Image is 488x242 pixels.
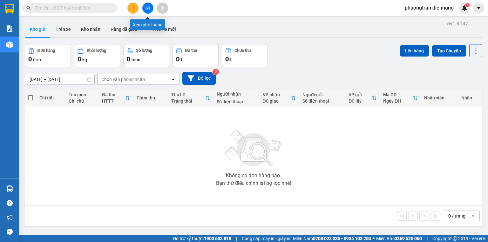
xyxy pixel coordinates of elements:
span: 0 [78,55,81,63]
span: | [427,235,428,242]
strong: 0369 525 060 [395,236,422,241]
div: Số lượng [136,48,152,53]
span: phuongtram.lienhung [400,4,459,12]
img: solution-icon [6,25,13,32]
span: copyright [453,236,457,241]
div: 10 / trang [446,213,465,219]
button: Khối lượng0kg [74,44,120,67]
div: Chọn văn phòng nhận [101,76,145,83]
span: ⚪️ [373,237,375,240]
div: ver 1.8.147 [447,20,468,27]
button: Đơn hàng0đơn [25,44,71,67]
th: Toggle SortBy [345,90,380,106]
button: Kho gửi [25,22,51,37]
div: Không có đơn hàng nào. [226,173,281,178]
div: Thu hộ [171,92,205,97]
button: caret-down [473,3,484,14]
span: 0 [28,55,32,63]
div: Số điện thoại [302,98,342,104]
button: Bộ lọc [182,72,216,85]
div: Nhân viên [424,95,455,100]
img: logo-vxr [5,4,14,14]
input: Tìm tên, số ĐT hoặc mã đơn [35,4,110,11]
span: Hỗ trợ kỹ thuật: [173,235,231,242]
div: Ngày ĐH [383,98,413,104]
div: VP nhận [263,92,291,97]
span: đ [229,57,231,62]
div: Chưa thu [234,48,251,53]
sup: 1 [465,3,470,7]
button: Hàng đã giao [105,22,142,37]
span: Cung cấp máy in - giấy in: [242,235,291,242]
div: Ghi chú [69,98,96,104]
input: Select a date range. [25,74,94,84]
div: Người nhận [217,91,256,97]
span: đơn [33,57,41,62]
div: Người gửi [302,92,342,97]
span: file-add [146,6,150,10]
span: search [26,6,31,10]
span: 1 [466,3,468,7]
button: Trên xe [51,22,76,37]
button: Chưa thu0đ [222,44,268,67]
th: Toggle SortBy [99,90,133,106]
span: món [132,57,140,62]
button: aim [157,3,168,14]
div: Đơn hàng [37,48,55,53]
div: Đã thu [102,92,125,97]
div: Bạn thử điều chỉnh lại bộ lọc nhé! [216,181,291,186]
div: Đã thu [185,48,197,53]
button: file-add [142,3,153,14]
span: 0 [176,55,180,63]
span: 0 [225,55,229,63]
div: VP gửi [349,92,372,97]
strong: 0708 023 035 - 0935 103 250 [313,236,371,241]
th: Toggle SortBy [260,90,300,106]
div: Khối lượng [87,48,106,53]
span: Miền Nam [293,235,371,242]
button: plus [127,3,139,14]
button: Đã thu0đ [173,44,219,67]
div: HTTT [102,98,125,104]
span: question-circle [7,200,13,206]
div: Chưa thu [137,95,165,100]
img: warehouse-icon [6,185,13,192]
div: Chi tiết [39,95,62,100]
button: Tạo Chuyến [432,45,466,57]
svg: open [171,77,176,82]
span: kg [82,57,87,62]
sup: 2 [213,69,219,75]
th: Toggle SortBy [168,90,213,106]
img: warehouse-icon [6,41,13,48]
div: Xem phơi hàng [130,19,165,30]
span: plus [131,6,135,10]
div: Mã GD [383,92,413,97]
span: 0 [127,55,130,63]
div: Số điện thoại [217,99,256,104]
div: Nhãn [461,95,479,100]
span: đ [180,57,182,62]
svg: open [471,213,476,218]
span: | [236,235,237,242]
span: message [7,229,13,235]
button: Lên hàng [400,45,429,57]
div: Trạng thái [171,98,205,104]
button: Kho nhận [76,22,105,37]
span: caret-down [476,5,482,11]
img: svg+xml;base64,PHN2ZyBjbGFzcz0ibGlzdC1wbHVnX19zdmciIHhtbG5zPSJodHRwOi8vd3d3LnczLm9yZy8yMDAwL3N2Zy... [222,126,285,171]
img: icon-new-feature [462,5,467,11]
span: notification [7,214,13,220]
div: Tên món [69,92,96,97]
span: Miền Bắc [376,235,422,242]
button: Số lượng0món [123,44,169,67]
div: ĐC lấy [349,98,372,104]
th: Toggle SortBy [380,90,421,106]
strong: 1900 633 818 [204,236,231,241]
div: ĐC giao [263,98,291,104]
span: aim [160,6,165,10]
